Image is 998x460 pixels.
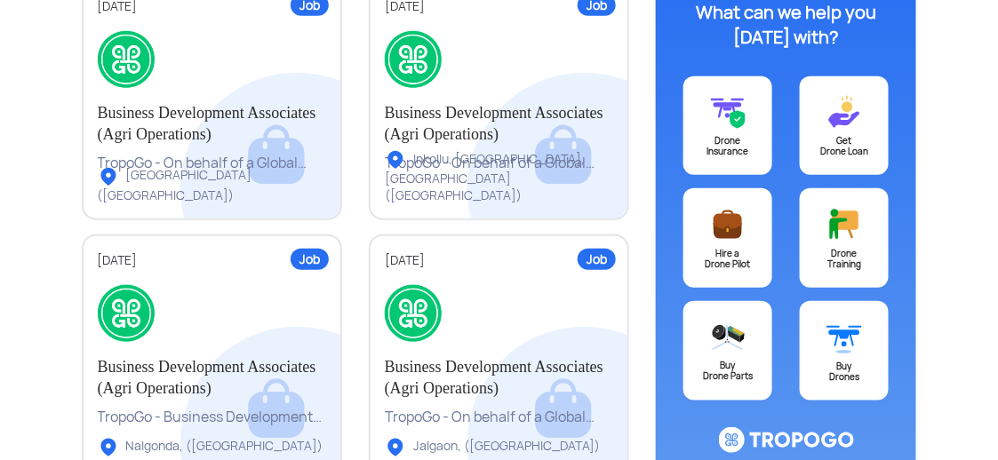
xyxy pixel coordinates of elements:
div: Buy Drones [800,361,889,383]
a: GetDrone Loan [800,76,889,175]
img: ic_locationlist.svg [385,149,406,171]
a: Hire aDrone Pilot [683,188,772,288]
a: DroneInsurance [683,76,772,175]
h2: Business Development Associates (Agri Operations) [98,102,326,145]
div: Job [578,249,616,270]
div: Hire a Drone Pilot [683,249,772,270]
img: logo.png [98,31,155,88]
a: DroneTraining [800,188,889,288]
h2: Business Development Associates (Agri Operations) [385,102,613,145]
div: TropoGo - Business Development Associates (Agri Operations) [98,408,326,427]
h2: Business Development Associates (Agri Operations) [385,356,613,399]
div: Buy Drone Parts [683,361,772,382]
div: Jalgaon, ([GEOGRAPHIC_DATA]) [385,437,601,458]
div: [GEOGRAPHIC_DATA] ([GEOGRAPHIC_DATA]) [98,166,355,204]
div: Job [291,249,329,270]
a: BuyDrones [800,301,889,401]
div: Drone Insurance [683,136,772,157]
div: Drone Training [800,249,889,270]
a: BuyDrone Parts [683,301,772,401]
img: ic_locationlist.svg [385,437,406,458]
img: ic_loans@3x.svg [826,94,862,130]
div: [DATE] [385,252,613,269]
div: TropoGo - On behalf of a Global MNC [385,408,613,427]
img: ic_locationlist.svg [98,166,119,187]
div: Get Drone Loan [800,136,889,157]
div: Nalgonda, ([GEOGRAPHIC_DATA]) [98,437,323,458]
img: logo.png [385,31,442,88]
img: logo.png [98,285,155,342]
img: ic_drone_insurance@3x.svg [710,94,746,130]
div: TropoGo - On behalf of a Global MNC [98,154,326,173]
img: ic_training@3x.svg [826,206,862,242]
h2: Business Development Associates (Agri Operations) [98,356,326,399]
div: Inkollu, [GEOGRAPHIC_DATA], [GEOGRAPHIC_DATA] ([GEOGRAPHIC_DATA]) [385,149,643,204]
img: ic_droneparts@3x.svg [710,319,746,354]
img: ic_logo@3x.svg [719,427,854,454]
img: ic_postajob@3x.svg [710,206,746,242]
img: ic_buydrone@3x.svg [826,319,862,355]
img: logo.png [385,285,442,342]
div: [DATE] [98,252,326,269]
img: ic_locationlist.svg [98,437,119,458]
